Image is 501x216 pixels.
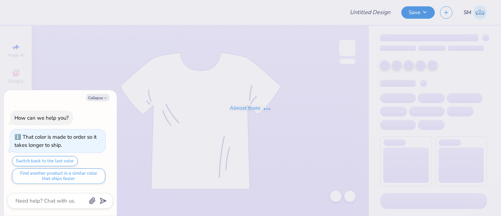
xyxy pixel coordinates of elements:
[230,104,271,112] div: Almost there
[14,114,69,121] div: How can we help you?
[14,133,97,149] div: That color is made to order so it takes longer to ship.
[12,168,105,184] button: Find another product in a similar color that ships faster
[12,156,78,166] button: Switch back to the last color
[86,94,110,101] button: Collapse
